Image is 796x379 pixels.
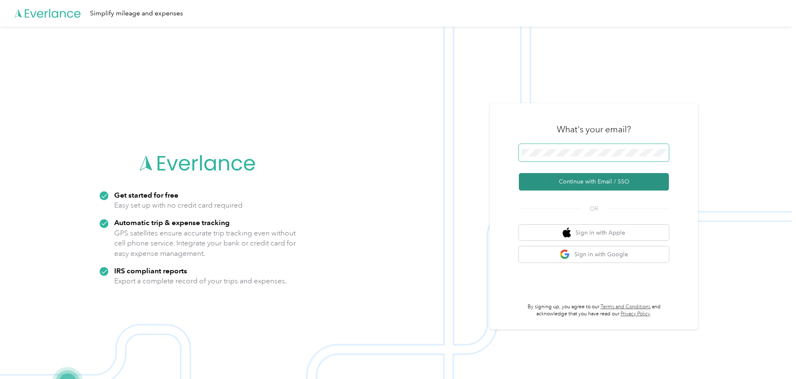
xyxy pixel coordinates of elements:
[114,228,296,259] p: GPS satellites ensure accurate trip tracking even without cell phone service. Integrate your bank...
[557,124,631,135] h3: What's your email?
[114,218,230,227] strong: Automatic trip & expense tracking
[560,249,570,260] img: google logo
[519,225,669,241] button: apple logoSign in with Apple
[114,276,287,286] p: Export a complete record of your trips and expenses.
[519,173,669,191] button: Continue with Email / SSO
[519,303,669,318] p: By signing up, you agree to our and acknowledge that you have read our .
[579,204,608,213] span: OR
[90,8,183,19] div: Simplify mileage and expenses
[114,266,187,275] strong: IRS compliant reports
[621,311,650,317] a: Privacy Policy
[519,246,669,263] button: google logoSign in with Google
[601,304,651,310] a: Terms and Conditions
[114,191,178,199] strong: Get started for free
[114,200,243,211] p: Easy set up with no credit card required
[563,228,571,238] img: apple logo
